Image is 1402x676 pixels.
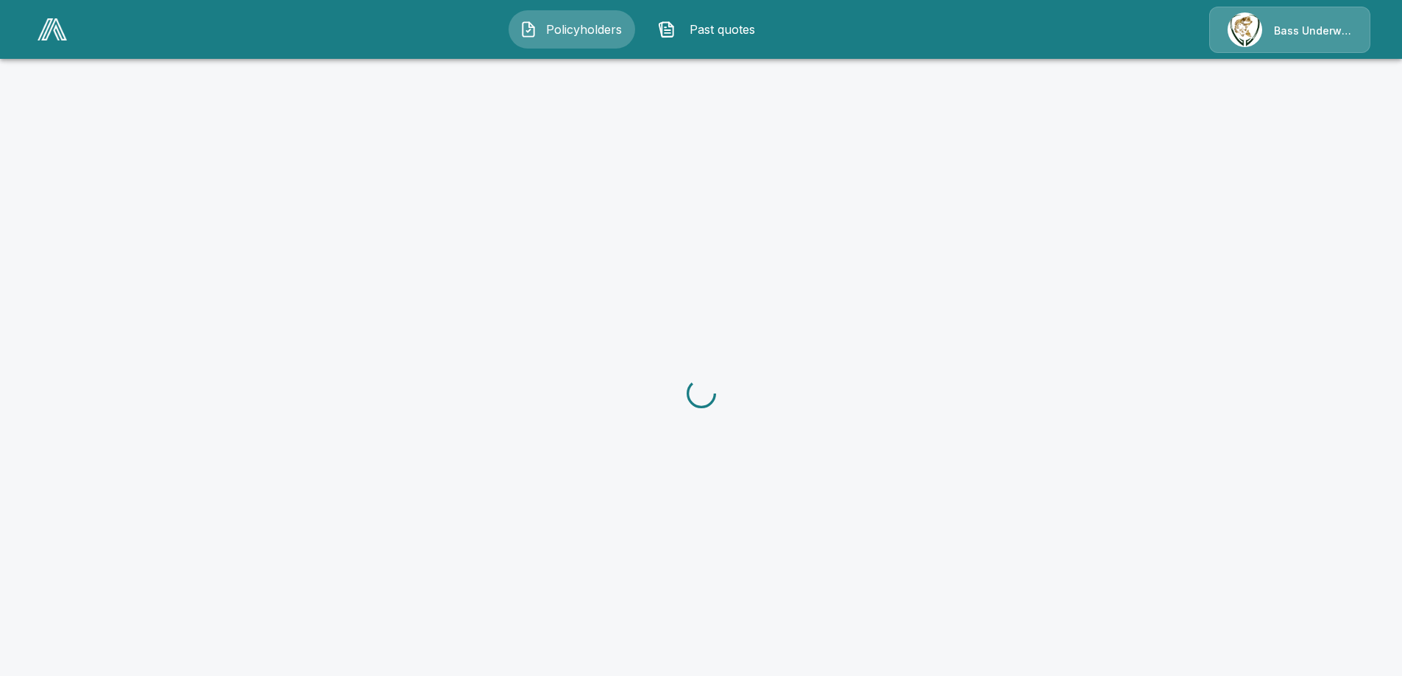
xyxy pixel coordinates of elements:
[658,21,676,38] img: Past quotes Icon
[647,10,773,49] button: Past quotes IconPast quotes
[681,21,762,38] span: Past quotes
[543,21,624,38] span: Policyholders
[38,18,67,40] img: AA Logo
[509,10,635,49] button: Policyholders IconPolicyholders
[520,21,537,38] img: Policyholders Icon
